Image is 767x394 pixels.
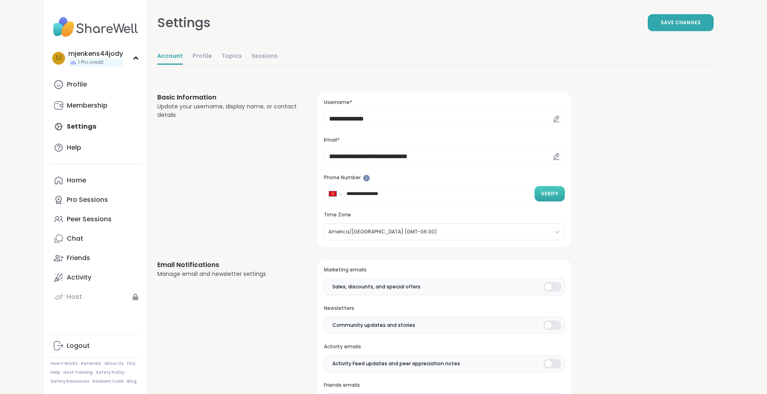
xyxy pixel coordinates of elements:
a: Host [51,287,141,307]
a: Profile [192,49,212,65]
div: Membership [67,101,108,110]
iframe: Spotlight [363,175,370,182]
div: Help [67,143,81,152]
a: Topics [222,49,242,65]
button: Save Changes [648,14,714,31]
a: Help [51,370,60,375]
span: Sales, discounts, and special offers [332,283,420,290]
span: 1 Pro credit [78,59,104,66]
div: Chat [67,234,83,243]
div: Logout [67,341,90,350]
a: Chat [51,229,141,248]
a: About Us [104,361,124,366]
img: ShareWell Nav Logo [51,13,141,41]
div: mjenkens44jody [68,49,123,58]
span: Community updates and stories [332,322,415,329]
div: Friends [67,254,90,263]
a: Peer Sessions [51,210,141,229]
div: Settings [157,13,211,32]
h3: Marketing emails [324,267,564,273]
h3: Time Zone [324,212,564,218]
a: Membership [51,96,141,115]
button: Verify [535,186,565,201]
span: m [56,53,61,64]
a: Sessions [251,49,278,65]
h3: Email Notifications [157,260,298,270]
a: Friends [51,248,141,268]
a: Host Training [63,370,93,375]
span: Activity Feed updates and peer appreciation notes [332,360,460,367]
a: FAQ [127,361,135,366]
a: Account [157,49,183,65]
a: Pro Sessions [51,190,141,210]
h3: Basic Information [157,93,298,102]
a: Logout [51,336,141,356]
h3: Email* [324,137,564,144]
h3: Activity emails [324,343,564,350]
div: Profile [67,80,87,89]
a: Profile [51,75,141,94]
a: Activity [51,268,141,287]
div: Home [67,176,86,185]
a: Help [51,138,141,157]
h3: Newsletters [324,305,564,312]
a: Redeem Code [93,379,124,384]
a: Blog [127,379,137,384]
a: Home [51,171,141,190]
h3: Username* [324,99,564,106]
span: Verify [541,190,558,197]
a: How It Works [51,361,78,366]
h3: Phone Number [324,174,564,181]
a: Safety Resources [51,379,89,384]
h3: Friends emails [324,382,564,389]
div: Manage email and newsletter settings [157,270,298,278]
div: Update your username, display name, or contact details [157,102,298,119]
a: Referrals [81,361,101,366]
span: Save Changes [661,19,701,26]
a: Safety Policy [96,370,125,375]
div: Pro Sessions [67,195,108,204]
div: Activity [67,273,91,282]
div: Host [67,292,82,301]
div: Peer Sessions [67,215,112,224]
